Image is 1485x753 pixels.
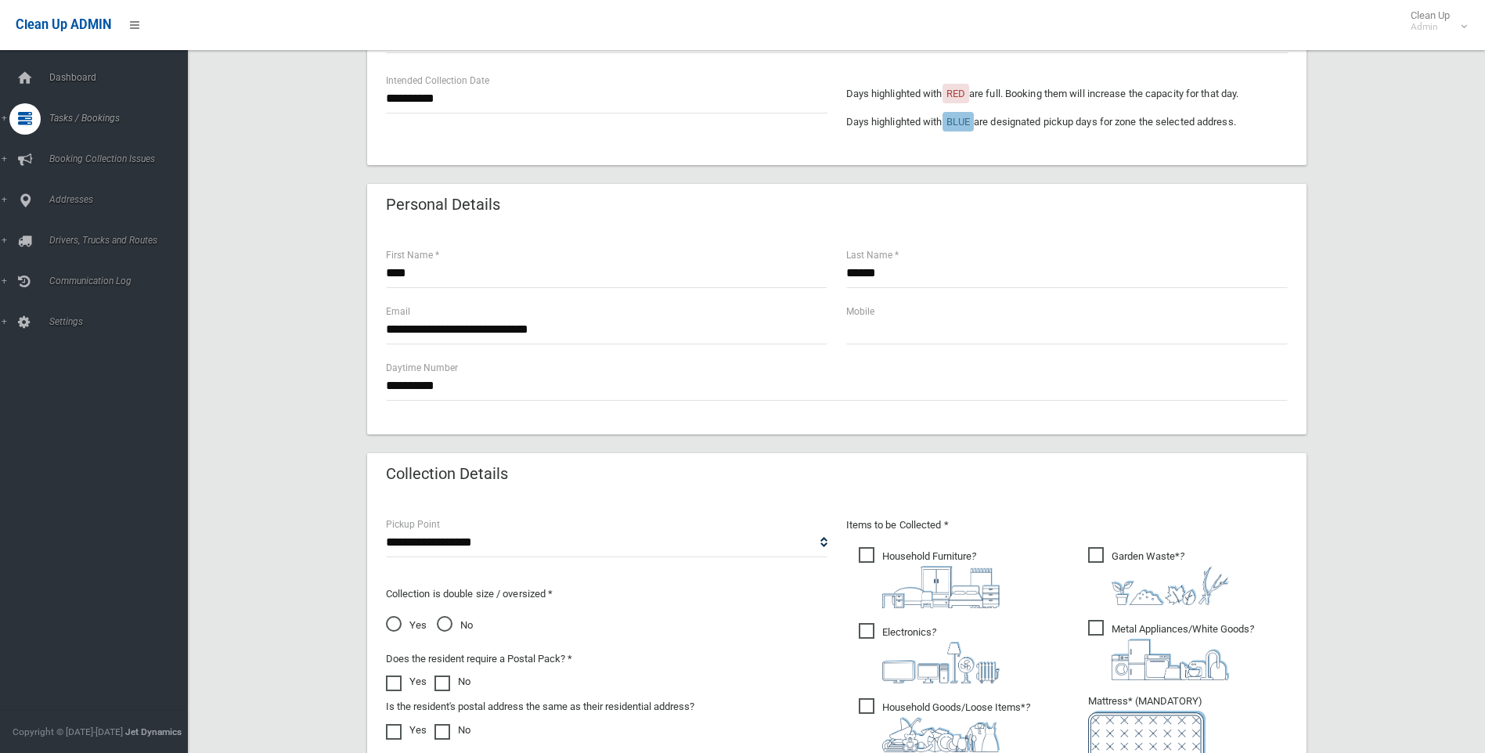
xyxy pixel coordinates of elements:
[859,623,1000,683] span: Electronics
[45,72,200,83] span: Dashboard
[434,672,470,691] label: No
[882,566,1000,608] img: aa9efdbe659d29b613fca23ba79d85cb.png
[125,726,182,737] strong: Jet Dynamics
[386,697,694,716] label: Is the resident's postal address the same as their residential address?
[1088,620,1254,680] span: Metal Appliances/White Goods
[386,650,572,668] label: Does the resident require a Postal Pack? *
[1411,21,1450,33] small: Admin
[13,726,123,737] span: Copyright © [DATE]-[DATE]
[946,116,970,128] span: BLUE
[846,113,1288,132] p: Days highlighted with are designated pickup days for zone the selected address.
[434,721,470,740] label: No
[45,316,200,327] span: Settings
[882,626,1000,683] i: ?
[386,616,427,635] span: Yes
[45,113,200,124] span: Tasks / Bookings
[1112,550,1229,605] i: ?
[437,616,473,635] span: No
[386,672,427,691] label: Yes
[16,17,111,32] span: Clean Up ADMIN
[1088,547,1229,605] span: Garden Waste*
[367,189,519,220] header: Personal Details
[859,698,1030,752] span: Household Goods/Loose Items*
[882,642,1000,683] img: 394712a680b73dbc3d2a6a3a7ffe5a07.png
[45,276,200,286] span: Communication Log
[846,85,1288,103] p: Days highlighted with are full. Booking them will increase the capacity for that day.
[1112,639,1229,680] img: 36c1b0289cb1767239cdd3de9e694f19.png
[45,194,200,205] span: Addresses
[386,721,427,740] label: Yes
[882,717,1000,752] img: b13cc3517677393f34c0a387616ef184.png
[859,547,1000,608] span: Household Furniture
[946,88,965,99] span: RED
[367,459,527,489] header: Collection Details
[846,516,1288,535] p: Items to be Collected *
[882,550,1000,608] i: ?
[1112,623,1254,680] i: ?
[1403,9,1465,33] span: Clean Up
[882,701,1030,752] i: ?
[1112,566,1229,605] img: 4fd8a5c772b2c999c83690221e5242e0.png
[386,585,827,603] p: Collection is double size / oversized *
[45,235,200,246] span: Drivers, Trucks and Routes
[45,153,200,164] span: Booking Collection Issues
